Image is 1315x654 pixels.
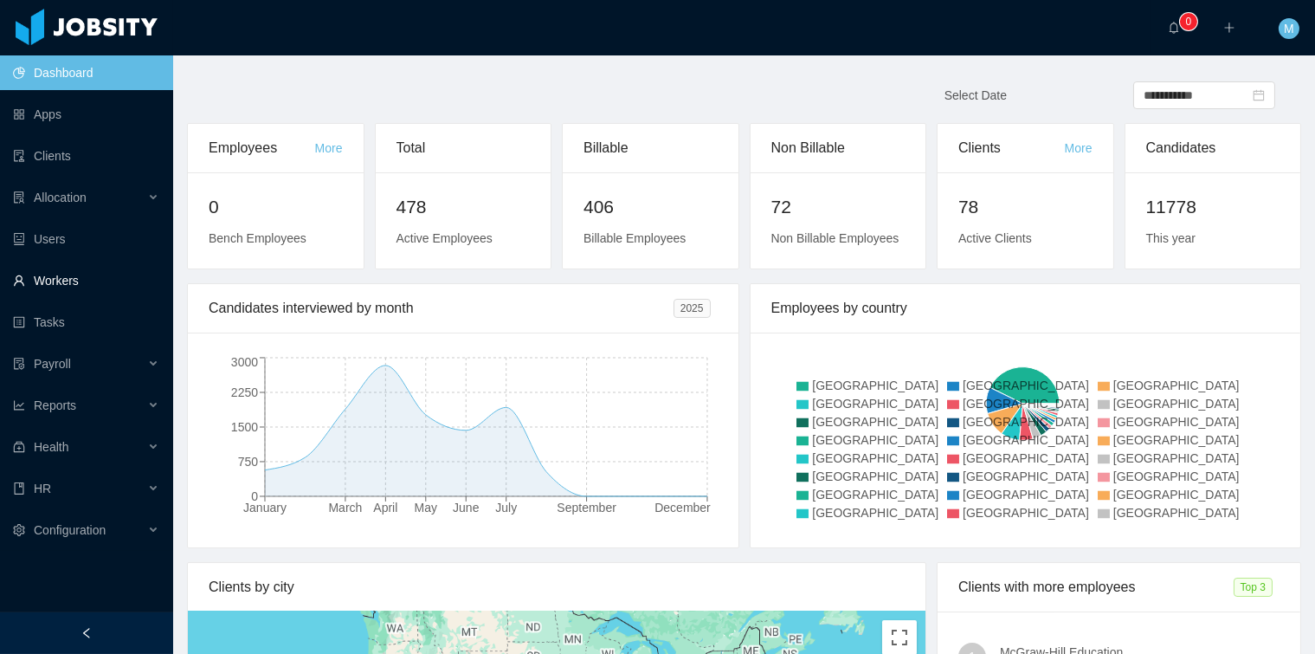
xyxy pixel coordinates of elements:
[396,231,493,245] span: Active Employees
[1113,397,1240,411] span: [GEOGRAPHIC_DATA]
[13,97,159,132] a: icon: appstoreApps
[963,415,1089,429] span: [GEOGRAPHIC_DATA]
[238,455,259,469] tspan: 750
[583,124,718,172] div: Billable
[963,397,1089,411] span: [GEOGRAPHIC_DATA]
[209,124,315,172] div: Employees
[1234,578,1273,597] span: Top 3
[34,398,76,412] span: Reports
[1146,124,1280,172] div: Candidates
[13,358,25,370] i: icon: file-protect
[963,433,1089,447] span: [GEOGRAPHIC_DATA]
[963,379,1089,392] span: [GEOGRAPHIC_DATA]
[812,397,938,411] span: [GEOGRAPHIC_DATA]
[958,124,1065,172] div: Clients
[812,506,938,520] span: [GEOGRAPHIC_DATA]
[315,141,343,155] a: More
[1113,506,1240,520] span: [GEOGRAPHIC_DATA]
[1253,89,1265,101] i: icon: calendar
[13,305,159,340] a: icon: profileTasks
[1223,22,1235,34] i: icon: plus
[34,482,51,495] span: HR
[812,415,938,429] span: [GEOGRAPHIC_DATA]
[13,441,25,453] i: icon: medicine-box
[963,506,1089,520] span: [GEOGRAPHIC_DATA]
[1284,18,1294,39] span: M
[34,357,71,371] span: Payroll
[1113,488,1240,502] span: [GEOGRAPHIC_DATA]
[1113,451,1240,465] span: [GEOGRAPHIC_DATA]
[812,433,938,447] span: [GEOGRAPHIC_DATA]
[396,124,531,172] div: Total
[13,191,25,204] i: icon: solution
[1113,433,1240,447] span: [GEOGRAPHIC_DATA]
[209,563,905,612] div: Clients by city
[1065,141,1093,155] a: More
[373,501,397,515] tspan: April
[812,488,938,502] span: [GEOGRAPHIC_DATA]
[812,451,938,465] span: [GEOGRAPHIC_DATA]
[231,355,258,369] tspan: 3000
[13,139,159,173] a: icon: auditClients
[231,385,258,399] tspan: 2250
[209,193,343,221] h2: 0
[654,501,711,515] tspan: December
[13,263,159,298] a: icon: userWorkers
[209,231,306,245] span: Bench Employees
[1146,193,1280,221] h2: 11778
[958,563,1234,612] div: Clients with more employees
[34,523,106,537] span: Configuration
[1113,469,1240,483] span: [GEOGRAPHIC_DATA]
[13,482,25,495] i: icon: book
[958,193,1093,221] h2: 78
[771,231,899,245] span: Non Billable Employees
[812,469,938,483] span: [GEOGRAPHIC_DATA]
[13,222,159,256] a: icon: robotUsers
[944,88,1007,102] span: Select Date
[557,501,616,515] tspan: September
[209,284,674,333] div: Candidates interviewed by month
[771,193,906,221] h2: 72
[963,451,1089,465] span: [GEOGRAPHIC_DATA]
[251,489,258,503] tspan: 0
[812,379,938,392] span: [GEOGRAPHIC_DATA]
[453,501,480,515] tspan: June
[13,524,25,536] i: icon: setting
[963,469,1089,483] span: [GEOGRAPHIC_DATA]
[415,501,437,515] tspan: May
[396,193,531,221] h2: 478
[963,488,1089,502] span: [GEOGRAPHIC_DATA]
[958,231,1032,245] span: Active Clients
[231,420,258,434] tspan: 1500
[771,284,1280,333] div: Employees by country
[583,231,686,245] span: Billable Employees
[34,191,87,204] span: Allocation
[583,193,718,221] h2: 406
[34,440,68,454] span: Health
[243,501,287,515] tspan: January
[1113,415,1240,429] span: [GEOGRAPHIC_DATA]
[1146,231,1196,245] span: This year
[1168,22,1180,34] i: icon: bell
[771,124,906,172] div: Non Billable
[674,299,711,318] span: 2025
[1180,13,1197,30] sup: 0
[13,55,159,90] a: icon: pie-chartDashboard
[1113,379,1240,392] span: [GEOGRAPHIC_DATA]
[328,501,362,515] tspan: March
[13,399,25,411] i: icon: line-chart
[495,501,517,515] tspan: July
